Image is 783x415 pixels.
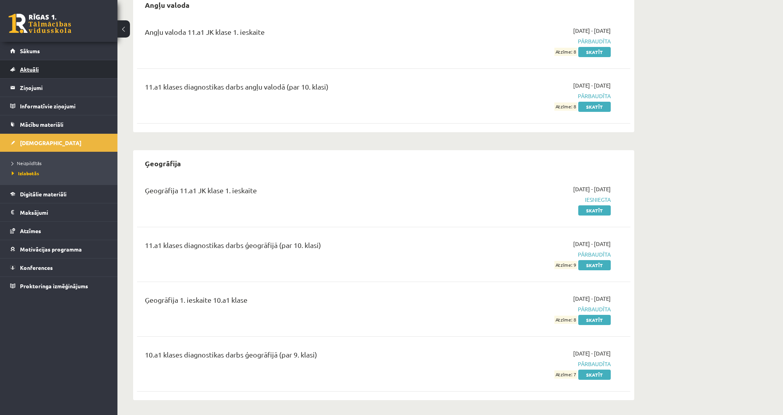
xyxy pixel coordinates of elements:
a: Skatīt [578,260,611,270]
div: 11.a1 klases diagnostikas darbs angļu valodā (par 10. klasi) [145,81,451,96]
div: Angļu valoda 11.a1 JK klase 1. ieskaite [145,27,451,41]
a: Aktuāli [10,60,108,78]
a: Skatīt [578,102,611,112]
a: Skatīt [578,315,611,325]
span: Pārbaudīta [463,250,611,259]
span: Atzīmes [20,227,41,234]
span: Pārbaudīta [463,92,611,100]
div: Ģeogrāfija 1. ieskaite 10.a1 klase [145,295,451,309]
h2: Ģeogrāfija [137,154,189,172]
a: Atzīmes [10,222,108,240]
a: Konferences [10,259,108,277]
a: Izlabotās [12,170,110,177]
a: Digitālie materiāli [10,185,108,203]
span: Proktoringa izmēģinājums [20,282,88,289]
span: Pārbaudīta [463,360,611,368]
span: Atzīme: 9 [554,261,577,269]
a: Skatīt [578,47,611,57]
div: Ģeogrāfija 11.a1 JK klase 1. ieskaite [145,185,451,199]
a: Ziņojumi [10,79,108,97]
a: Informatīvie ziņojumi [10,97,108,115]
span: Konferences [20,264,53,271]
a: Mācību materiāli [10,115,108,133]
a: [DEMOGRAPHIC_DATA] [10,134,108,152]
a: Rīgas 1. Tālmācības vidusskola [9,14,71,33]
span: Atzīme: 8 [554,316,577,324]
span: [DATE] - [DATE] [573,295,611,303]
span: Atzīme: 8 [554,48,577,56]
span: Neizpildītās [12,160,41,166]
a: Sākums [10,42,108,60]
a: Neizpildītās [12,160,110,167]
span: Izlabotās [12,170,39,176]
div: 10.a1 klases diagnostikas darbs ģeogrāfijā (par 9. klasi) [145,349,451,364]
span: Atzīme: 8 [554,102,577,111]
span: [DATE] - [DATE] [573,240,611,248]
span: [DEMOGRAPHIC_DATA] [20,139,81,146]
a: Maksājumi [10,203,108,221]
span: Atzīme: 7 [554,370,577,379]
legend: Informatīvie ziņojumi [20,97,108,115]
a: Motivācijas programma [10,240,108,258]
span: Digitālie materiāli [20,190,67,198]
a: Proktoringa izmēģinājums [10,277,108,295]
div: 11.a1 klases diagnostikas darbs ģeogrāfijā (par 10. klasi) [145,240,451,254]
span: Pārbaudīta [463,37,611,45]
span: [DATE] - [DATE] [573,185,611,193]
legend: Ziņojumi [20,79,108,97]
a: Skatīt [578,370,611,380]
span: [DATE] - [DATE] [573,349,611,358]
span: Aktuāli [20,66,39,73]
span: [DATE] - [DATE] [573,27,611,35]
legend: Maksājumi [20,203,108,221]
span: Iesniegta [463,196,611,204]
a: Skatīt [578,205,611,216]
span: Mācību materiāli [20,121,63,128]
span: Motivācijas programma [20,246,82,253]
span: Pārbaudīta [463,305,611,313]
span: Sākums [20,47,40,54]
span: [DATE] - [DATE] [573,81,611,90]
